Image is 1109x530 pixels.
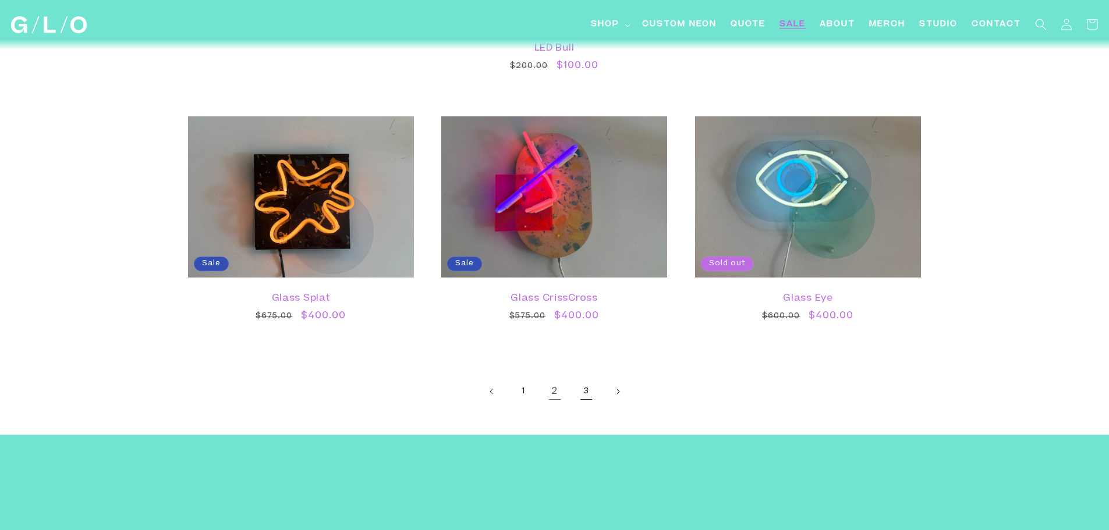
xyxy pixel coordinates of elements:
a: Glass Eye [707,293,909,304]
a: Page 3 [573,379,599,404]
span: Studio [919,19,958,31]
a: Custom Neon [635,12,724,38]
span: SALE [780,19,806,31]
span: About [820,19,855,31]
a: Merch [862,12,912,38]
span: Contact [972,19,1021,31]
span: Quote [731,19,766,31]
summary: Search [1028,12,1054,37]
a: Glass Splat [200,293,402,304]
a: Quote [724,12,773,38]
a: GLO Studio [7,12,91,38]
a: Next page [605,379,630,404]
a: Previous page [479,379,505,404]
summary: Shop [584,12,635,38]
iframe: Chat Widget [899,367,1109,530]
span: Custom Neon [642,19,717,31]
a: About [813,12,862,38]
nav: Pagination [176,379,933,404]
a: Glass CrissCross [453,293,656,304]
span: Shop [591,19,619,31]
a: Page 2 [542,379,568,404]
img: GLO Studio [11,16,87,33]
a: LED Bull [453,43,656,54]
a: Contact [965,12,1028,38]
a: Studio [912,12,965,38]
span: Merch [869,19,905,31]
a: Page 1 [511,379,536,404]
a: SALE [773,12,813,38]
